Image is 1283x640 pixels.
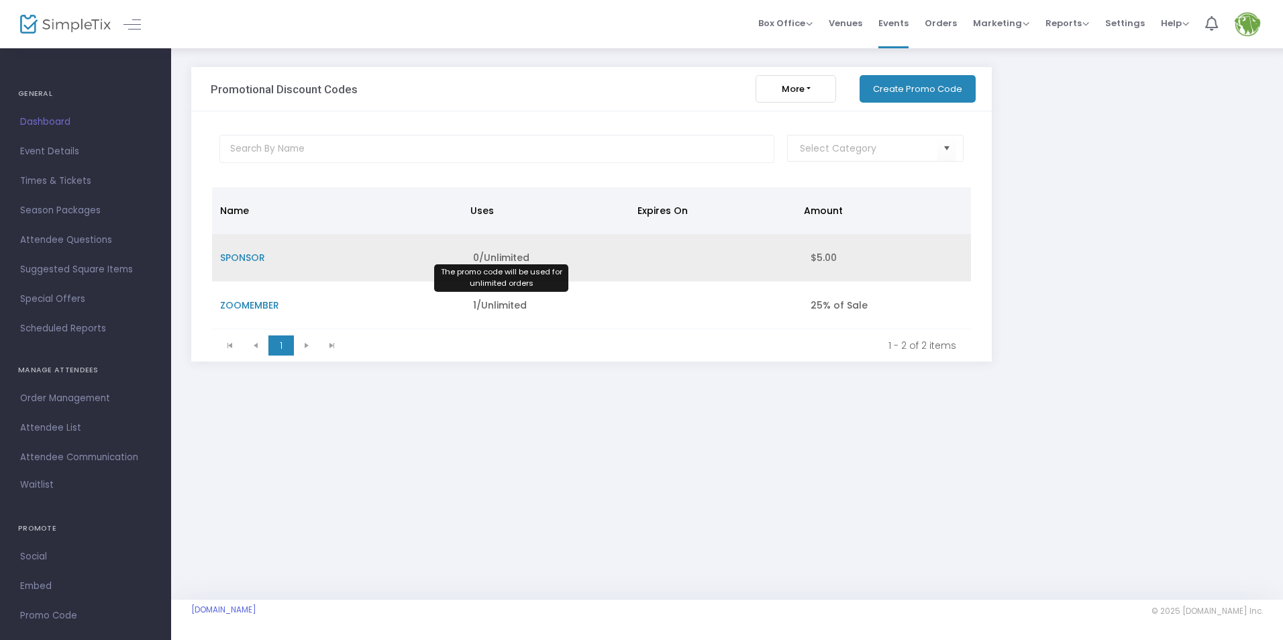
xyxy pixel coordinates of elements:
[211,83,358,96] h3: Promotional Discount Codes
[20,390,151,407] span: Order Management
[354,339,956,352] kendo-pager-info: 1 - 2 of 2 items
[20,231,151,249] span: Attendee Questions
[20,261,151,278] span: Suggested Square Items
[20,578,151,595] span: Embed
[800,142,937,156] input: NO DATA FOUND
[220,204,249,217] span: Name
[1045,17,1089,30] span: Reports
[937,135,956,162] button: Select
[268,335,294,356] span: Page 1
[804,204,843,217] span: Amount
[220,299,279,312] span: ZOOMEMBER
[20,548,151,566] span: Social
[20,320,151,337] span: Scheduled Reports
[20,607,151,625] span: Promo Code
[878,6,909,40] span: Events
[219,135,774,163] input: Search By Name
[20,419,151,437] span: Attendee List
[1161,17,1189,30] span: Help
[20,478,54,492] span: Waitlist
[20,290,151,308] span: Special Offers
[811,299,868,312] span: 25% of Sale
[20,143,151,160] span: Event Details
[756,75,836,103] button: More
[811,251,837,264] span: $5.00
[470,204,494,217] span: Uses
[434,264,568,292] div: The promo code will be used for unlimited orders
[191,604,256,615] a: [DOMAIN_NAME]
[473,251,529,264] span: 0/Unlimited
[220,251,265,264] span: SPONSOR
[1151,606,1263,617] span: © 2025 [DOMAIN_NAME] Inc.
[758,17,813,30] span: Box Office
[18,515,153,542] h4: PROMOTE
[20,172,151,190] span: Times & Tickets
[20,449,151,466] span: Attendee Communication
[212,187,971,329] div: Data table
[20,202,151,219] span: Season Packages
[473,299,527,312] span: 1/Unlimited
[925,6,957,40] span: Orders
[860,75,976,103] button: Create Promo Code
[829,6,862,40] span: Venues
[1105,6,1145,40] span: Settings
[20,113,151,131] span: Dashboard
[973,17,1029,30] span: Marketing
[18,357,153,384] h4: MANAGE ATTENDEES
[637,204,688,217] span: Expires On
[18,81,153,107] h4: GENERAL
